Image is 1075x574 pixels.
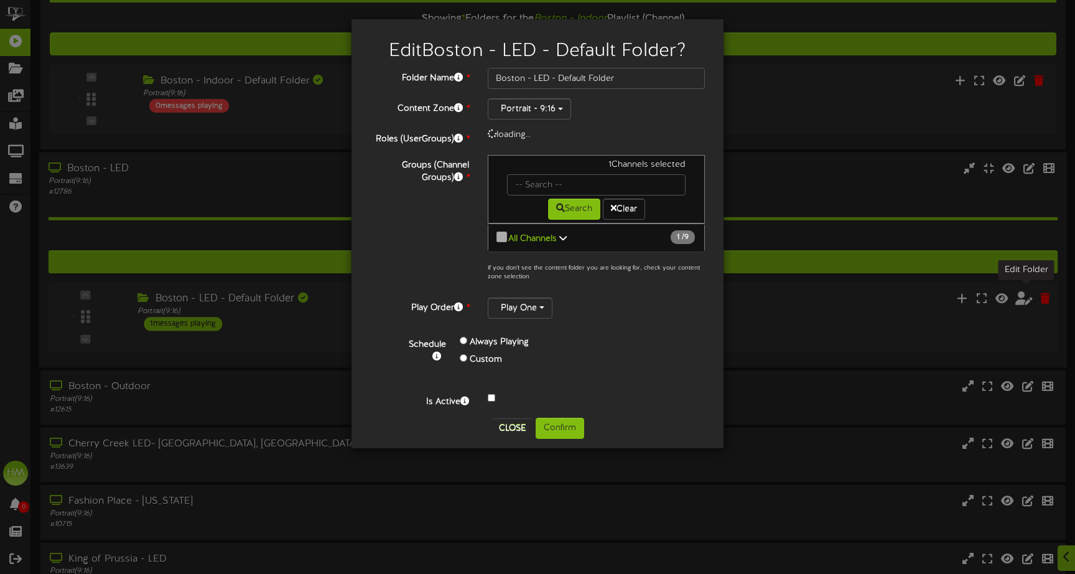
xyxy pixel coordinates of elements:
button: Clear [603,199,645,220]
button: Play One [488,298,552,319]
label: Play Order [361,298,478,314]
label: Roles (UserGroups) [361,129,478,146]
button: Close [491,418,533,438]
button: All Channels 1 /9 [488,223,705,252]
label: Folder Name [361,68,478,85]
label: Is Active [361,392,478,408]
label: Groups (Channel Groups) [361,155,478,184]
input: Folder Name [488,68,705,89]
label: Custom [470,354,502,366]
b: Schedule [409,340,446,349]
label: Always Playing [470,336,529,349]
label: Content Zone [361,98,478,115]
h2: Edit Boston - LED - Default Folder ? [370,41,705,62]
button: Search [548,199,600,220]
input: -- Search -- [507,174,686,195]
button: Portrait - 9:16 [488,98,571,120]
span: 1 [677,233,682,242]
span: / 9 [671,230,695,244]
button: Confirm [536,418,584,439]
b: All Channels [508,234,557,243]
div: loading.. [478,129,714,141]
div: 1 Channels selected [498,159,695,174]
